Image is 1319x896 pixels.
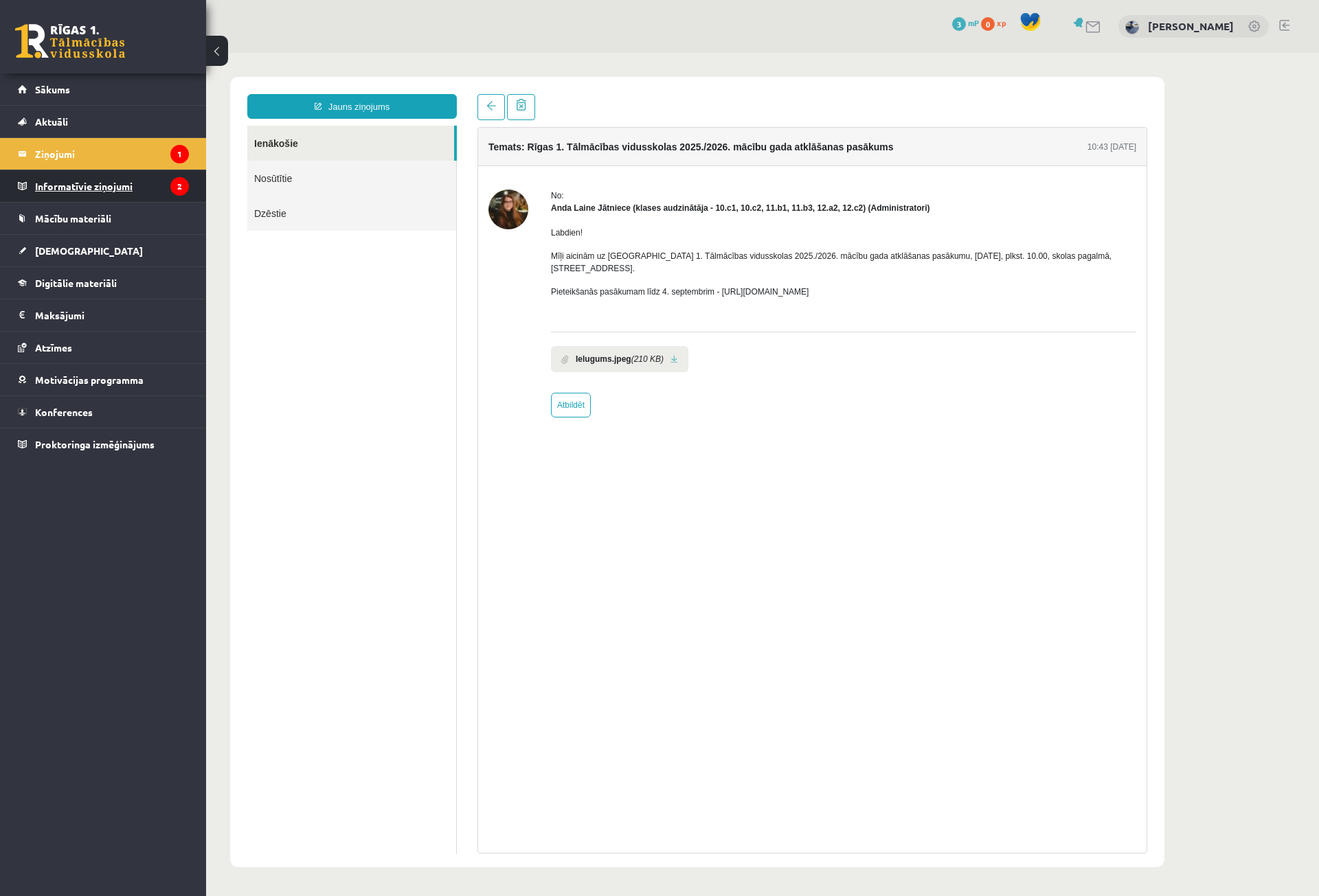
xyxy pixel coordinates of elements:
a: Informatīvie ziņojumi2 [18,170,189,202]
a: [PERSON_NAME] [1148,19,1234,33]
div: 10:43 [DATE] [881,88,930,100]
div: No: [345,137,930,149]
span: Sākums [35,83,70,95]
legend: Informatīvie ziņojumi [35,170,189,202]
span: Konferences [35,406,93,418]
a: Motivācijas programma [18,364,189,395]
a: Sākums [18,73,189,105]
span: mP [968,17,979,28]
legend: Maksājumi [35,299,189,331]
a: Nosūtītie [41,108,250,143]
img: Anda Laine Jātniece (klases audzinātāja - 10.c1, 10.c2, 11.b1, 11.b3, 12.a2, 12.c2) [282,137,322,176]
a: Ienākošie [41,73,248,108]
span: Aktuāli [35,115,68,128]
legend: Ziņojumi [35,138,189,170]
i: 1 [170,145,189,163]
p: Labdien! [345,174,930,186]
a: Atbildēt [345,340,385,365]
span: Mācību materiāli [35,212,111,225]
h4: Temats: Rīgas 1. Tālmācības vidusskolas 2025./2026. mācību gada atklāšanas pasākums [282,89,688,100]
img: Endijs Laizāns [1125,21,1139,34]
span: xp [997,17,1006,28]
p: Pieteikšanās pasākumam līdz 4. septembrim - [URL][DOMAIN_NAME] [345,233,930,245]
a: Konferences [18,396,189,428]
span: 3 [952,17,966,31]
a: Dzēstie [41,143,250,178]
i: 2 [170,177,189,196]
span: Digitālie materiāli [35,277,117,289]
span: Proktoringa izmēģinājums [35,438,155,450]
span: 0 [981,17,995,31]
a: Digitālie materiāli [18,267,189,299]
i: (210 KB) [425,300,458,312]
a: [DEMOGRAPHIC_DATA] [18,235,189,266]
a: Rīgas 1. Tālmācības vidusskola [15,24,125,58]
span: Atzīmes [35,341,72,354]
a: Ziņojumi1 [18,138,189,170]
a: 0 xp [981,17,1013,28]
p: Mīļi aicinām uz [GEOGRAPHIC_DATA] 1. Tālmācības vidusskolas 2025./2026. mācību gada atklāšanas pa... [345,197,930,222]
a: Maksājumi [18,299,189,331]
a: 3 mP [952,17,979,28]
strong: Anda Laine Jātniece (klases audzinātāja - 10.c1, 10.c2, 11.b1, 11.b3, 12.a2, 12.c2) (Administratori) [345,150,724,160]
a: Aktuāli [18,106,189,137]
a: Atzīmes [18,332,189,363]
a: Jauns ziņojums [41,41,251,66]
span: [DEMOGRAPHIC_DATA] [35,244,143,257]
span: Motivācijas programma [35,374,144,386]
a: Proktoringa izmēģinājums [18,428,189,460]
b: Ielugums.jpeg [370,300,425,312]
a: Mācību materiāli [18,203,189,234]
